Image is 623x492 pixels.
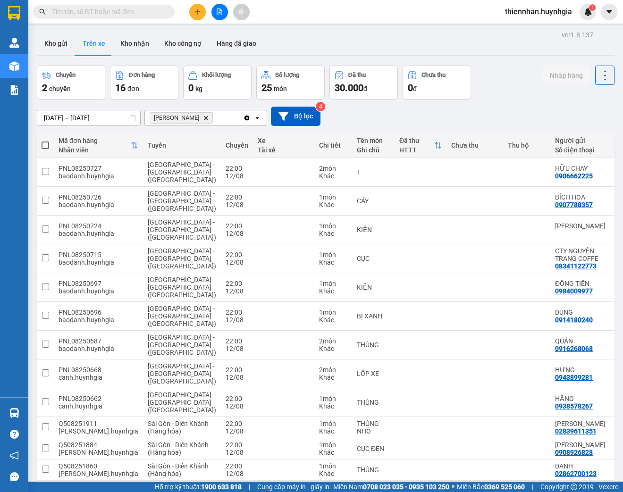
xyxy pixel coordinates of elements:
[148,190,216,212] span: [GEOGRAPHIC_DATA] - [GEOGRAPHIC_DATA] ([GEOGRAPHIC_DATA])
[363,85,367,92] span: đ
[319,470,347,477] div: Khác
[319,172,347,180] div: Khác
[589,4,596,11] sup: 1
[59,316,138,324] div: baodanh.huynhgia
[555,345,593,352] div: 0916268068
[357,341,390,349] div: THÙNG
[226,287,248,295] div: 12/08
[226,470,248,477] div: 12/08
[59,337,138,345] div: PNL08250687
[59,427,138,435] div: nguyen.huynhgia
[357,445,390,452] div: CỤC ĐEN
[59,345,138,352] div: baodanh.huynhgia
[335,82,363,93] span: 30.000
[59,230,138,237] div: baodanh.huynhgia
[555,165,606,172] div: HỮU CHAY
[357,137,390,144] div: Tên món
[226,165,248,172] div: 22:00
[319,251,347,259] div: 1 món
[148,305,216,327] span: [GEOGRAPHIC_DATA] - [GEOGRAPHIC_DATA] ([GEOGRAPHIC_DATA])
[399,146,434,154] div: HTTT
[201,483,242,491] strong: 1900 633 818
[238,8,244,15] span: aim
[9,38,19,48] img: warehouse-icon
[363,483,449,491] strong: 0708 023 035 - 0935 103 250
[555,402,593,410] div: 0938578267
[59,420,138,427] div: Q508251911
[226,316,248,324] div: 12/08
[555,287,593,295] div: 0984009977
[319,280,347,287] div: 1 món
[319,462,347,470] div: 1 món
[590,4,594,11] span: 1
[9,408,19,418] img: warehouse-icon
[319,201,347,208] div: Khác
[216,8,223,15] span: file-add
[59,193,138,201] div: PNL08250726
[59,137,131,144] div: Mã đơn hàng
[226,230,248,237] div: 12/08
[413,85,417,92] span: đ
[395,133,446,158] th: Toggle SortBy
[10,451,19,460] span: notification
[226,366,248,374] div: 22:00
[319,345,347,352] div: Khác
[357,284,390,291] div: KIỆN
[59,172,138,180] div: baodanh.huynhgia
[59,366,138,374] div: PNL08250668
[110,66,178,100] button: Đơn hàng16đơn
[155,482,242,492] span: Hỗ trợ kỹ thuật:
[357,168,390,176] div: T
[148,247,216,270] span: [GEOGRAPHIC_DATA] - [GEOGRAPHIC_DATA] ([GEOGRAPHIC_DATA])
[188,82,194,93] span: 0
[271,107,320,126] button: Bộ lọc
[542,67,590,84] button: Nhập hàng
[9,85,19,95] img: solution-icon
[59,280,138,287] div: PNL08250697
[226,222,248,230] div: 22:00
[571,484,577,490] span: copyright
[555,374,593,381] div: 0943899281
[211,4,228,20] button: file-add
[555,462,606,470] div: DANH
[357,197,390,205] div: CÂY
[226,427,248,435] div: 12/08
[253,114,261,122] svg: open
[319,193,347,201] div: 1 món
[258,137,310,144] div: Xe
[257,482,331,492] span: Cung cấp máy in - giấy in:
[148,420,209,435] span: Sài Gòn - Diên Khánh (Hàng hóa)
[59,374,138,381] div: canh.huynhgia
[59,146,131,154] div: Nhân viên
[555,146,606,154] div: Số điện thoại
[555,316,593,324] div: 0914180240
[258,146,310,154] div: Tài xế
[261,82,272,93] span: 25
[555,337,606,345] div: QUÂN
[226,374,248,381] div: 12/08
[452,485,455,489] span: ⚪️
[226,345,248,352] div: 12/08
[209,32,264,55] button: Hàng đã giao
[59,165,138,172] div: PNL08250727
[226,259,248,266] div: 12/08
[194,8,201,15] span: plus
[399,137,434,144] div: Đã thu
[497,6,580,17] span: thiennhan.huynhgia
[605,8,614,16] span: caret-down
[226,441,248,449] div: 22:00
[56,72,76,78] div: Chuyến
[148,142,216,149] div: Tuyến
[226,142,248,149] div: Chuyến
[329,66,398,100] button: Đã thu30.000đ
[52,7,163,17] input: Tìm tên, số ĐT hoặc mã đơn
[129,72,155,78] div: Đơn hàng
[226,337,248,345] div: 22:00
[10,430,19,439] span: question-circle
[226,420,248,427] div: 22:00
[319,142,347,149] div: Chi tiết
[9,61,19,71] img: warehouse-icon
[59,309,138,316] div: PNL08250696
[508,142,546,149] div: Thu hộ
[319,230,347,237] div: Khác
